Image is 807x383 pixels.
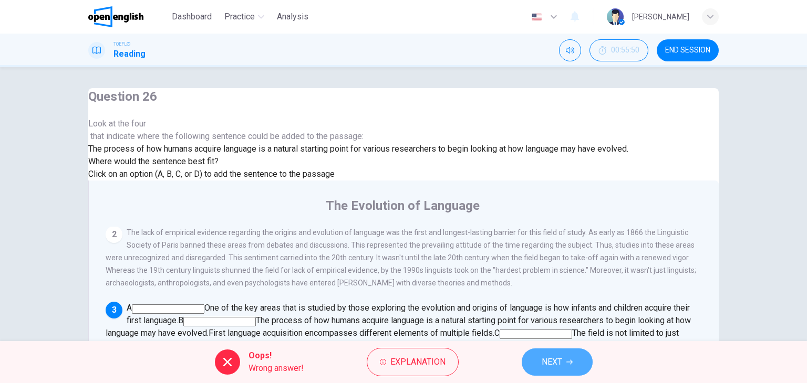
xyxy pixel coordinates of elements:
span: Oops! [249,349,304,362]
button: Practice [220,7,268,26]
div: 3 [106,302,122,318]
span: One of the key areas that is studied by those exploring the evolution and origins of language is ... [127,303,690,325]
img: OpenEnglish logo [88,6,143,27]
span: First language acquisition encompasses different elements of multiple fields. [209,328,494,338]
h4: Question 26 [88,88,628,105]
span: NEXT [542,355,562,369]
span: END SESSION [665,46,710,55]
span: Practice [224,10,255,23]
button: NEXT [522,348,593,376]
span: 00:55:50 [611,46,639,55]
h4: The Evolution of Language [326,197,480,214]
span: Where would the sentence best fit? [88,156,221,166]
span: A [127,303,132,313]
span: Look at the four that indicate where the following sentence could be added to the passage: [88,118,628,143]
div: [PERSON_NAME] [632,10,689,23]
span: The lack of empirical evidence regarding the origins and evolution of language was the first and ... [106,228,696,287]
span: Analysis [277,10,308,23]
span: Dashboard [172,10,212,23]
div: Mute [559,39,581,61]
div: 2 [106,226,122,243]
span: The process of how humans acquire language is a natural starting point for various researchers to... [106,315,691,338]
img: en [530,13,543,21]
button: Dashboard [168,7,216,26]
span: Click on an option (A, B, C, or D) to add the sentence to the passage [88,169,335,179]
button: Explanation [367,348,459,376]
span: C [494,328,500,338]
button: END SESSION [657,39,719,61]
button: Analysis [273,7,313,26]
a: OpenEnglish logo [88,6,168,27]
span: The process of how humans acquire language is a natural starting point for various researchers to... [88,144,628,154]
span: Explanation [390,355,446,369]
span: Wrong answer! [249,362,304,375]
span: D [139,341,144,350]
span: On the contrary, it branches out into psycholinguistics, social anthropology, phonetics, and even... [217,341,599,350]
button: 00:55:50 [589,39,648,61]
div: Hide [589,39,648,61]
h1: Reading [113,48,146,60]
span: B [178,315,183,325]
span: TOEFL® [113,40,130,48]
img: Profile picture [607,8,624,25]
